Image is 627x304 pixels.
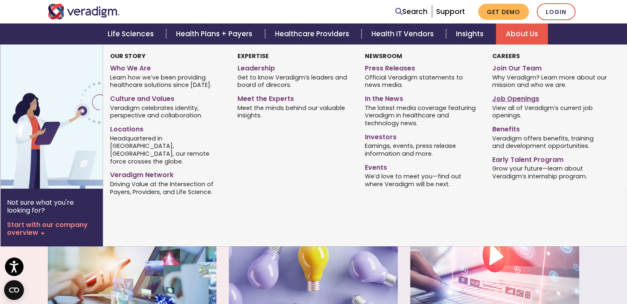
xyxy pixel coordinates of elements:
[237,91,352,103] a: Meet the Experts
[110,103,225,119] span: Veradigm celebrates identity, perspective and collaboration.
[496,23,548,44] a: About Us
[110,91,225,103] a: Culture and Values
[110,52,146,60] strong: Our Story
[362,23,446,44] a: Health IT Vendors
[265,23,362,44] a: Healthcare Providers
[365,130,480,142] a: Investors
[110,180,225,196] span: Driving Value at the Intersection of Payers, Providers, and Life Science.
[365,103,480,127] span: The latest media coverage featuring Veradigm in healthcare and technology news.
[492,103,607,119] span: View all of Veradigm’s current job openings.
[446,23,496,44] a: Insights
[7,199,96,214] p: Not sure what you're looking for?
[492,134,607,150] span: Veradigm offers benefits, training and development opportunities.
[110,73,225,89] span: Learn how we’ve been providing healthcare solutions since [DATE].
[492,164,607,180] span: Grow your future—learn about Veradigm’s internship program.
[365,142,480,158] span: Earnings, events, press release information and more.
[365,52,402,60] strong: Newsroom
[4,280,24,300] button: Open CMP widget
[98,23,166,44] a: Life Sciences
[492,73,607,89] span: Why Veradigm? Learn more about our mission and who we are.
[166,23,265,44] a: Health Plans + Payers
[110,134,225,165] span: Headquartered in [GEOGRAPHIC_DATA], [GEOGRAPHIC_DATA], our remote force crosses the globe.
[110,61,225,73] a: Who We Are
[492,152,607,164] a: Early Talent Program
[365,91,480,103] a: In the News
[110,168,225,180] a: Veradigm Network
[7,221,96,236] a: Start with our company overview
[0,44,133,189] img: Vector image of Veradigm’s Story
[395,6,427,17] a: Search
[537,3,575,20] a: Login
[48,4,120,19] img: Veradigm logo
[492,91,607,103] a: Job Openings
[237,73,352,89] span: Get to know Veradigm’s leaders and board of direcors.
[365,160,480,172] a: Events
[237,61,352,73] a: Leadership
[478,4,529,20] a: Get Demo
[110,122,225,134] a: Locations
[492,61,607,73] a: Join Our Team
[492,52,519,60] strong: Careers
[237,52,269,60] strong: Expertise
[436,7,465,16] a: Support
[365,61,480,73] a: Press Releases
[365,73,480,89] span: Official Veradigm statements to news media.
[365,172,480,188] span: We’d love to meet you—find out where Veradigm will be next.
[237,103,352,119] span: Meet the minds behind our valuable insights.
[492,122,607,134] a: Benefits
